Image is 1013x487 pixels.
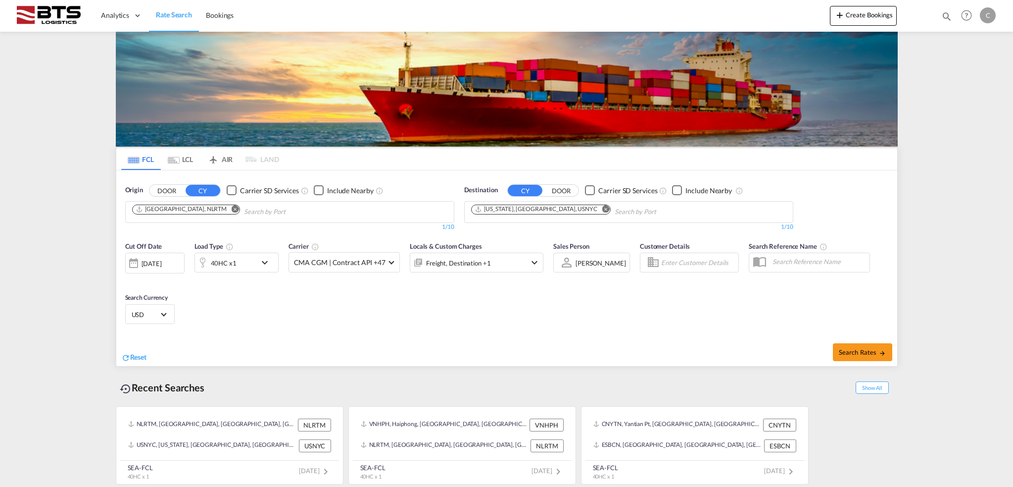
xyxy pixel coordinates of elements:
span: 40HC x 1 [593,473,614,480]
div: Press delete to remove this chip. [475,205,599,214]
div: Freight Destination Factory Stuffingicon-chevron-down [410,253,543,272]
md-select: Sales Person: Chris De Haas [575,256,627,270]
div: SEA-FCL [360,463,386,472]
div: VNHPH, Haiphong, Viet Nam, South East Asia, Asia Pacific [361,419,527,432]
img: LCL+%26+FCL+BACKGROUND.png [116,32,898,147]
md-icon: icon-plus 400-fg [834,9,846,21]
span: Carrier [289,242,319,250]
div: NLRTM [298,419,331,432]
div: ESBCN [764,439,796,452]
input: Chips input. [615,204,709,220]
div: 40HC x1icon-chevron-down [194,253,279,272]
span: [DATE] [299,467,331,475]
span: Destination [464,185,498,195]
div: NLRTM, Rotterdam, Netherlands, Western Europe, Europe [361,439,528,452]
md-icon: icon-backup-restore [120,383,132,395]
button: icon-plus 400-fgCreate Bookings [830,6,897,26]
span: Bookings [206,11,234,19]
span: Cut Off Date [125,242,162,250]
div: Include Nearby [327,186,374,196]
div: VNHPH [530,419,564,432]
span: CMA CGM | Contract API +47 [294,258,386,268]
recent-search-card: VNHPH, Haiphong, [GEOGRAPHIC_DATA], [GEOGRAPHIC_DATA], [GEOGRAPHIC_DATA] VNHPHNLRTM, [GEOGRAPHIC_... [348,406,576,485]
md-pagination-wrapper: Use the left and right arrow keys to navigate between tabs [121,148,280,170]
md-checkbox: Checkbox No Ink [314,185,374,196]
div: SEA-FCL [593,463,618,472]
img: cdcc71d0be7811ed9adfbf939d2aa0e8.png [15,4,82,27]
md-chips-wrap: Chips container. Use arrow keys to select chips. [131,202,342,220]
md-datepicker: Select [125,272,133,286]
md-select: Select Currency: $ USDUnited States Dollar [131,307,169,322]
recent-search-card: CNYTN, Yantian Pt, [GEOGRAPHIC_DATA], [GEOGRAPHIC_DATA] & [GEOGRAPHIC_DATA], [GEOGRAPHIC_DATA] CN... [581,406,809,485]
md-icon: icon-magnify [941,11,952,22]
span: 40HC x 1 [360,473,382,480]
input: Chips input. [244,204,338,220]
span: Sales Person [553,242,589,250]
md-icon: Unchecked: Ignores neighbouring ports when fetching rates.Checked : Includes neighbouring ports w... [735,187,743,195]
span: [DATE] [531,467,564,475]
button: DOOR [149,185,184,196]
div: Help [958,7,980,25]
md-icon: icon-chevron-right [552,466,564,478]
div: CNYTN, Yantian Pt, China, Greater China & Far East Asia, Asia Pacific [593,419,761,432]
div: [DATE] [125,253,185,273]
div: [DATE] [142,259,162,268]
span: Reset [130,353,147,361]
div: CNYTN [763,419,796,432]
div: Rotterdam, NLRTM [136,205,227,214]
md-tab-item: AIR [200,148,240,170]
div: NLRTM, Rotterdam, Netherlands, Western Europe, Europe [128,419,295,432]
span: Help [958,7,975,24]
md-icon: icon-information-outline [226,243,234,251]
div: USNYC [299,439,331,452]
div: OriginDOOR CY Checkbox No InkUnchecked: Search for CY (Container Yard) services for all selected ... [116,170,897,366]
md-icon: icon-arrow-right [879,350,886,357]
div: 1/10 [464,223,793,231]
span: Analytics [101,10,129,20]
button: Search Ratesicon-arrow-right [833,343,892,361]
div: ESBCN, Barcelona, Spain, Southern Europe, Europe [593,439,762,452]
md-checkbox: Checkbox No Ink [227,185,299,196]
div: Include Nearby [685,186,732,196]
span: Load Type [194,242,234,250]
input: Search Reference Name [768,254,869,269]
md-checkbox: Checkbox No Ink [585,185,657,196]
span: Origin [125,185,143,195]
md-icon: The selected Trucker/Carrierwill be displayed in the rate results If the rates are from another f... [311,243,319,251]
div: Carrier SD Services [598,186,657,196]
div: SEA-FCL [128,463,153,472]
button: Remove [595,205,610,215]
button: Remove [225,205,240,215]
div: 40HC x1 [211,256,237,270]
span: Customer Details [640,242,690,250]
md-checkbox: Checkbox No Ink [672,185,732,196]
span: Search Reference Name [749,242,827,250]
md-tab-item: LCL [161,148,200,170]
div: USNYC, New York, NY, United States, North America, Americas [128,439,296,452]
md-icon: icon-chevron-down [259,257,276,269]
md-icon: Unchecked: Ignores neighbouring ports when fetching rates.Checked : Includes neighbouring ports w... [376,187,384,195]
span: Rate Search [156,10,192,19]
md-icon: icon-chevron-right [320,466,332,478]
div: 1/10 [125,223,454,231]
md-icon: icon-airplane [207,154,219,161]
div: C [980,7,996,23]
span: [DATE] [764,467,796,475]
span: Show All [856,381,888,394]
span: Search Rates [839,348,886,356]
md-icon: icon-chevron-down [529,257,540,269]
md-chips-wrap: Chips container. Use arrow keys to select chips. [470,202,713,220]
span: Search Currency [125,294,168,301]
div: NLRTM [531,439,564,452]
button: CY [508,185,542,196]
md-icon: Unchecked: Search for CY (Container Yard) services for all selected carriers.Checked : Search for... [301,187,309,195]
span: 40HC x 1 [128,473,149,480]
md-icon: Your search will be saved by the below given name [820,243,827,251]
input: Enter Customer Details [661,255,735,270]
button: CY [186,185,220,196]
button: DOOR [544,185,579,196]
div: Freight Destination Factory Stuffing [426,256,491,270]
div: Carrier SD Services [240,186,299,196]
md-icon: icon-refresh [121,353,130,362]
span: Locals & Custom Charges [410,242,482,250]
